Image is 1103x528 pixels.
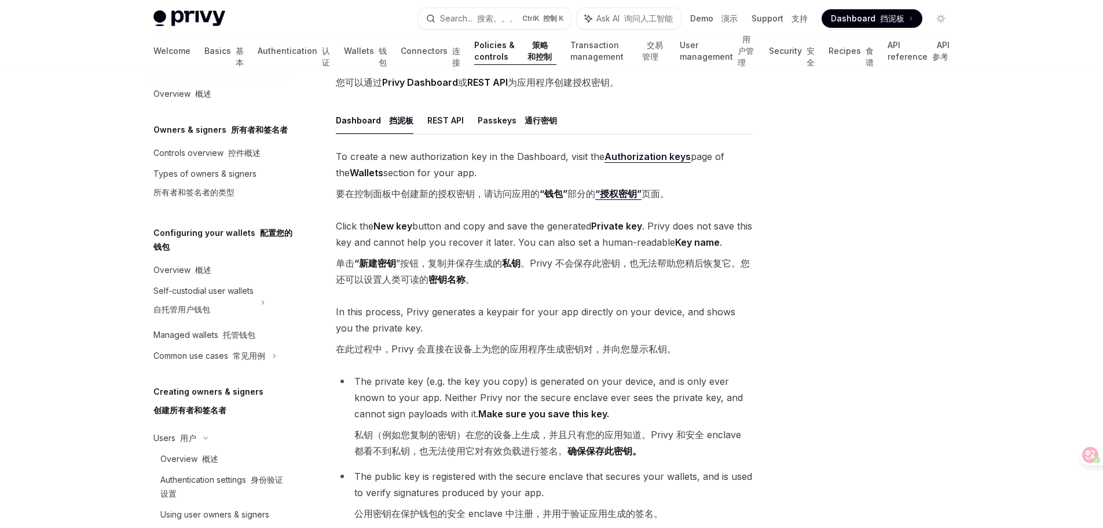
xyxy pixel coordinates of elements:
a: API reference API 参考 [888,37,950,65]
a: Security 安全 [769,37,815,65]
h5: Configuring your wallets [153,226,292,254]
button: Search... 搜索。。。CtrlK 控制 K [418,8,571,29]
font: 策略和控制 [527,40,552,61]
font: 钱包 [379,46,387,67]
font: 通行密钥 [525,115,557,125]
a: Demo 演示 [690,13,738,24]
span: Dashboard [831,13,904,24]
strong: Private key [591,220,642,232]
font: 用户管理 [738,34,754,67]
strong: New key [373,220,412,232]
a: Welcome [153,37,190,65]
font: 用户 [180,433,196,443]
font: 要在控制面板中创建新的授权密钥，请访问应用的 部分的 页面。 [336,188,669,200]
font: 所有者和签名者 [231,125,288,134]
li: The public key is registered with the secure enclave that secures your wallets, and is used to ve... [336,468,753,526]
a: Basics 基本 [204,37,244,65]
button: Ask AI 询问人工智能 [577,8,681,29]
a: Authorization keys [604,151,691,163]
a: Types of owners & signers所有者和签名者的类型 [144,163,292,207]
a: Transaction management 交易管理 [570,37,665,65]
strong: Wallets [350,167,383,179]
a: Policies & controls 策略和控制 [474,37,557,65]
font: 演示 [721,13,738,23]
font: 支持 [791,13,808,23]
font: 常见用例 [233,351,265,361]
font: 单击 ”按钮，复制并保存生成的 。Privy 不会保存此密钥，也无法帮助您稍后恢复它。您还可以设置人类可读的 。 [336,257,750,285]
font: 挡泥板 [880,13,904,23]
button: REST API [427,107,464,134]
font: 创建所有者和签名者 [153,405,226,415]
a: Recipes 食谱 [829,37,874,65]
font: 公用密钥在保护钱包的安全 enclave 中注册，并用于验证应用生成的签名。 [354,508,663,519]
img: light logo [153,10,225,27]
a: Controls overview 控件概述 [144,143,292,163]
a: Overview 概述 [144,83,292,104]
div: Types of owners & signers [153,167,256,204]
a: Authentication 认证 [258,37,330,65]
font: 认证 [322,46,330,67]
span: You can create authorization keys for your application via the or via the . [336,37,753,95]
font: 询问人工智能 [624,13,673,23]
a: Managed wallets 托管钱包 [144,325,292,345]
font: 连接 [452,46,460,67]
strong: 密钥名称 [428,274,466,285]
button: Toggle dark mode [932,9,950,28]
div: Self-custodial user wallets [153,284,254,321]
h5: Owners & signers [153,123,288,137]
div: Users [153,431,196,445]
strong: Privy Dashboard [382,77,458,88]
span: Click the button and copy and save the generated . Privy does not save this key and cannot help y... [336,218,753,292]
strong: Key name [675,236,720,248]
strong: “钱包” [540,188,567,199]
font: 控制 K [543,14,564,23]
font: 基本 [236,46,244,67]
div: Controls overview [153,146,261,160]
span: To create a new authorization key in the Dashboard, visit the page of the section for your app. [336,148,753,206]
font: 托管钱包 [223,330,255,340]
font: 概述 [195,265,211,275]
h5: Creating owners & signers [153,385,263,422]
font: 在此过程中，Privy 会直接在设备上为您的应用程序生成密钥对，并向您显示私钥。 [336,343,676,355]
font: API 参考 [932,40,950,61]
strong: “授权密钥” [595,188,642,199]
div: Search... [440,12,518,26]
li: The private key (e.g. the key you copy) is generated on your device, and is only ever known to yo... [336,373,753,464]
font: 食谱 [866,46,874,67]
font: 安全 [807,46,815,67]
font: 您可以通过 或 为应用程序创建授权密钥。 [336,77,619,88]
a: Support 支持 [752,13,808,24]
span: In this process, Privy generates a keypair for your app directly on your device, and shows you th... [336,304,753,362]
div: Overview [153,263,211,277]
a: Overview 概述 [144,449,292,469]
a: Connectors 连接 [401,37,460,65]
div: Authentication settings [160,473,285,501]
button: Dashboard 挡泥板 [336,107,413,134]
strong: Make sure you save this key. [478,408,609,420]
strong: Authorization keys [604,151,691,162]
font: 交易管理 [642,40,663,61]
div: Managed wallets [153,328,255,342]
font: 自托管用户钱包 [153,304,210,314]
a: User management 用户管理 [680,37,755,65]
a: Wallets 钱包 [344,37,387,65]
font: 控件概述 [228,148,261,158]
strong: 确保保存此密钥。 [567,445,642,457]
font: 搜索。。。 [477,13,518,23]
a: Overview 概述 [144,260,292,281]
a: “授权密钥” [595,188,642,200]
strong: “新建密钥 [354,257,396,269]
div: Common use cases [153,349,265,363]
div: Overview [153,87,211,101]
font: 挡泥板 [389,115,413,125]
button: Passkeys 通行密钥 [478,107,557,134]
a: Dashboard 挡泥板 [822,9,922,28]
font: 概述 [195,89,211,99]
span: Ask AI [596,13,673,24]
div: Overview [160,452,218,466]
strong: 私钥 [502,257,521,269]
strong: REST API [467,77,508,88]
font: 私钥（例如您复制的密钥）在您的设备上生成，并且只有您的应用知道。Privy 和安全 enclave 都看不到私钥，也无法使用它对有效负载进行签名。 [354,429,741,457]
span: Ctrl K [522,14,564,23]
font: 概述 [202,454,218,464]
